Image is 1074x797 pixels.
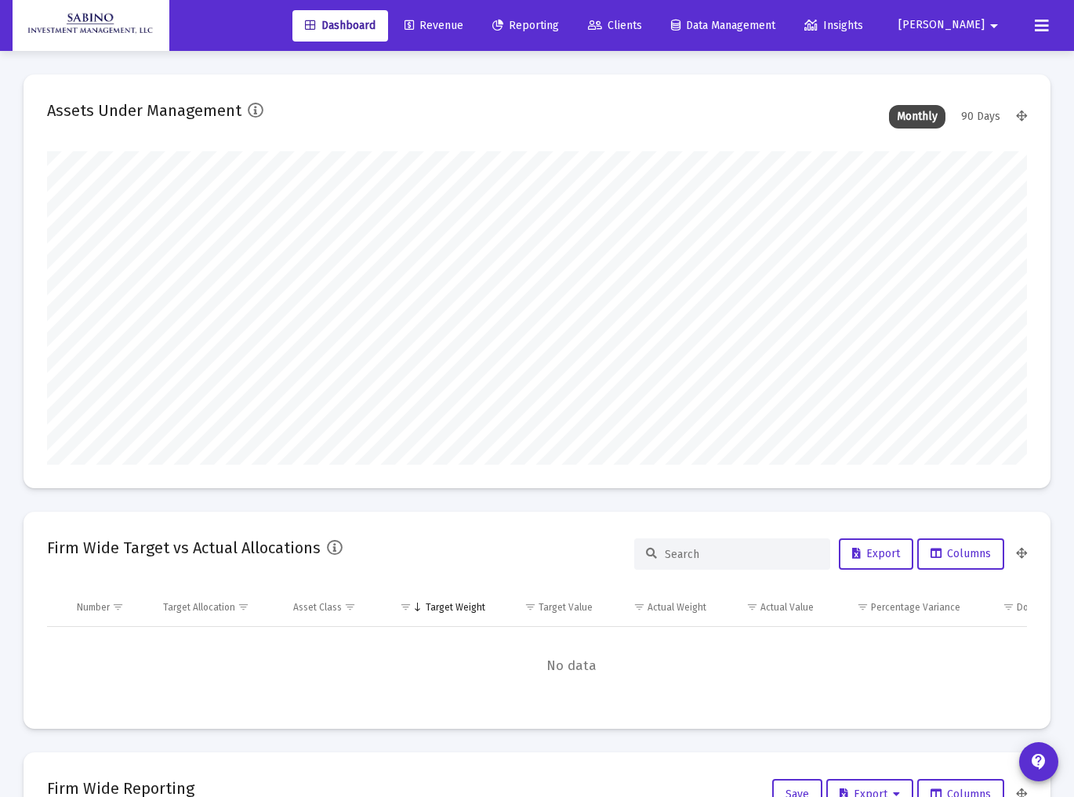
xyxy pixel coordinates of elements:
[717,589,825,626] td: Column Actual Value
[889,105,945,129] div: Monthly
[47,535,321,560] h2: Firm Wide Target vs Actual Allocations
[152,589,282,626] td: Column Target Allocation
[293,601,342,614] div: Asset Class
[77,601,110,614] div: Number
[985,10,1003,42] mat-icon: arrow_drop_down
[633,601,645,613] span: Show filter options for column 'Actual Weight'
[671,19,775,32] span: Data Management
[575,10,655,42] a: Clients
[857,601,869,613] span: Show filter options for column 'Percentage Variance'
[47,98,241,123] h2: Assets Under Management
[604,589,718,626] td: Column Actual Weight
[163,601,235,614] div: Target Allocation
[24,10,158,42] img: Dashboard
[539,601,593,614] div: Target Value
[588,19,642,32] span: Clients
[804,19,863,32] span: Insights
[871,601,960,614] div: Percentage Variance
[66,589,152,626] td: Column Number
[746,601,758,613] span: Show filter options for column 'Actual Value'
[852,547,900,560] span: Export
[392,10,476,42] a: Revenue
[47,589,1027,705] div: Data grid
[898,19,985,32] span: [PERSON_NAME]
[659,10,788,42] a: Data Management
[1029,752,1048,771] mat-icon: contact_support
[524,601,536,613] span: Show filter options for column 'Target Value'
[480,10,571,42] a: Reporting
[344,601,356,613] span: Show filter options for column 'Asset Class'
[426,601,485,614] div: Target Weight
[792,10,876,42] a: Insights
[238,601,249,613] span: Show filter options for column 'Target Allocation'
[760,601,814,614] div: Actual Value
[492,19,559,32] span: Reporting
[282,589,383,626] td: Column Asset Class
[383,589,496,626] td: Column Target Weight
[496,589,603,626] td: Column Target Value
[405,19,463,32] span: Revenue
[839,538,913,570] button: Export
[400,601,412,613] span: Show filter options for column 'Target Weight'
[1003,601,1014,613] span: Show filter options for column 'Dollar Variance'
[880,9,1022,41] button: [PERSON_NAME]
[931,547,991,560] span: Columns
[112,601,124,613] span: Show filter options for column 'Number'
[917,538,1004,570] button: Columns
[665,548,818,561] input: Search
[825,589,971,626] td: Column Percentage Variance
[953,105,1008,129] div: 90 Days
[648,601,706,614] div: Actual Weight
[305,19,376,32] span: Dashboard
[292,10,388,42] a: Dashboard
